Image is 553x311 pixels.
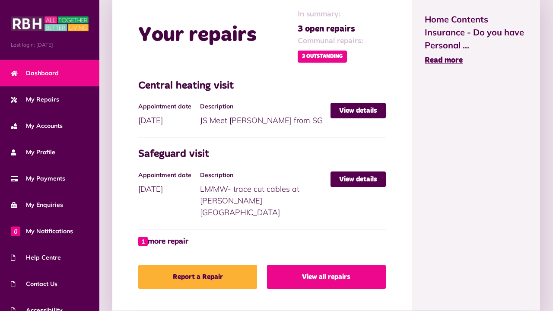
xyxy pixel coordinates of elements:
[11,226,20,236] span: 0
[138,148,386,161] h3: Safeguard visit
[138,236,188,248] a: 1 more repair
[138,265,257,289] a: Report a Repair
[298,22,363,35] span: 3 open repairs
[200,171,326,179] h4: Description
[331,103,386,118] a: View details
[138,103,200,126] div: [DATE]
[298,51,347,63] span: 3 Outstanding
[138,80,386,92] h3: Central heating visit
[11,253,61,262] span: Help Centre
[200,171,331,218] div: LM/MW- trace cut cables at [PERSON_NAME][GEOGRAPHIC_DATA]
[138,103,196,110] h4: Appointment date
[11,95,59,104] span: My Repairs
[200,103,331,126] div: JS Meet [PERSON_NAME] from SG
[11,227,73,236] span: My Notifications
[11,174,65,183] span: My Payments
[331,171,386,187] a: View details
[425,13,527,67] a: Home Contents Insurance - Do you have Personal ... Read more
[11,15,89,32] img: MyRBH
[298,35,363,47] span: Communal repairs:
[11,279,57,289] span: Contact Us
[138,237,148,246] span: 1
[425,13,527,52] span: Home Contents Insurance - Do you have Personal ...
[200,103,326,110] h4: Description
[11,69,59,78] span: Dashboard
[138,171,200,195] div: [DATE]
[11,200,63,209] span: My Enquiries
[267,265,386,289] a: View all repairs
[11,148,55,157] span: My Profile
[425,57,463,64] span: Read more
[138,23,257,48] h2: Your repairs
[11,41,89,49] span: Last login: [DATE]
[11,121,63,130] span: My Accounts
[138,171,196,179] h4: Appointment date
[298,9,363,20] span: In summary:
